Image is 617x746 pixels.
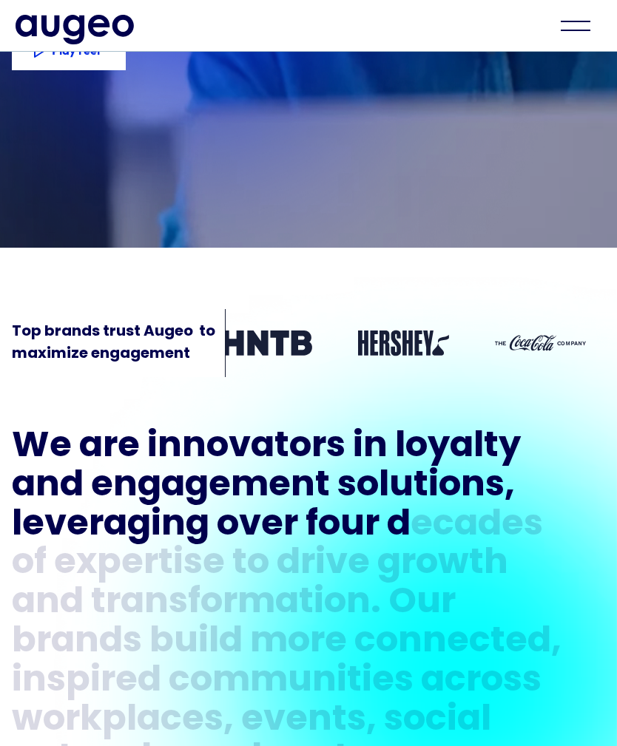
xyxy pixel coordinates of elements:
[384,702,491,741] div: social
[354,623,562,662] div: connected,
[217,506,298,546] div: over
[12,623,142,662] div: brands
[337,467,515,506] div: solutions,
[149,623,243,662] div: build
[91,584,381,623] div: transformation.
[12,662,161,702] div: inspired
[12,428,72,467] div: We
[232,545,269,584] div: to
[277,545,370,584] div: drive
[421,662,542,702] div: across
[12,584,84,623] div: and
[550,10,601,42] div: menu
[395,428,521,467] div: loyalty
[54,545,225,584] div: expertise
[169,662,414,702] div: communities
[250,623,347,662] div: more
[12,702,234,741] div: workplaces,
[79,428,140,467] div: are
[16,15,134,46] a: home
[12,467,84,506] div: and
[387,506,543,546] div: decades
[147,428,345,467] div: innovators
[388,584,456,623] div: Our
[377,545,508,584] div: growth
[306,506,380,546] div: four
[12,545,47,584] div: of
[91,467,330,506] div: engagement
[353,428,388,467] div: in
[241,702,377,741] div: events,
[12,506,209,546] div: leveraging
